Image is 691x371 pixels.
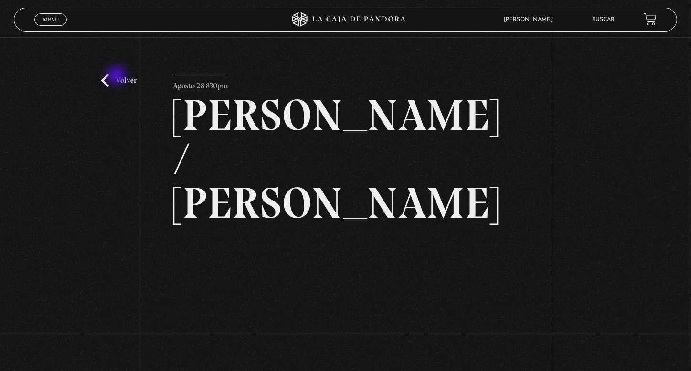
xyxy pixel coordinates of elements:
a: Buscar [593,17,615,22]
span: Menu [43,17,59,22]
h2: [PERSON_NAME] / [PERSON_NAME] [173,93,518,225]
a: View your shopping cart [644,13,657,26]
span: [PERSON_NAME] [499,17,562,22]
p: Agosto 28 830pm [173,74,228,93]
span: Cerrar [40,24,62,31]
a: Volver [101,74,137,87]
